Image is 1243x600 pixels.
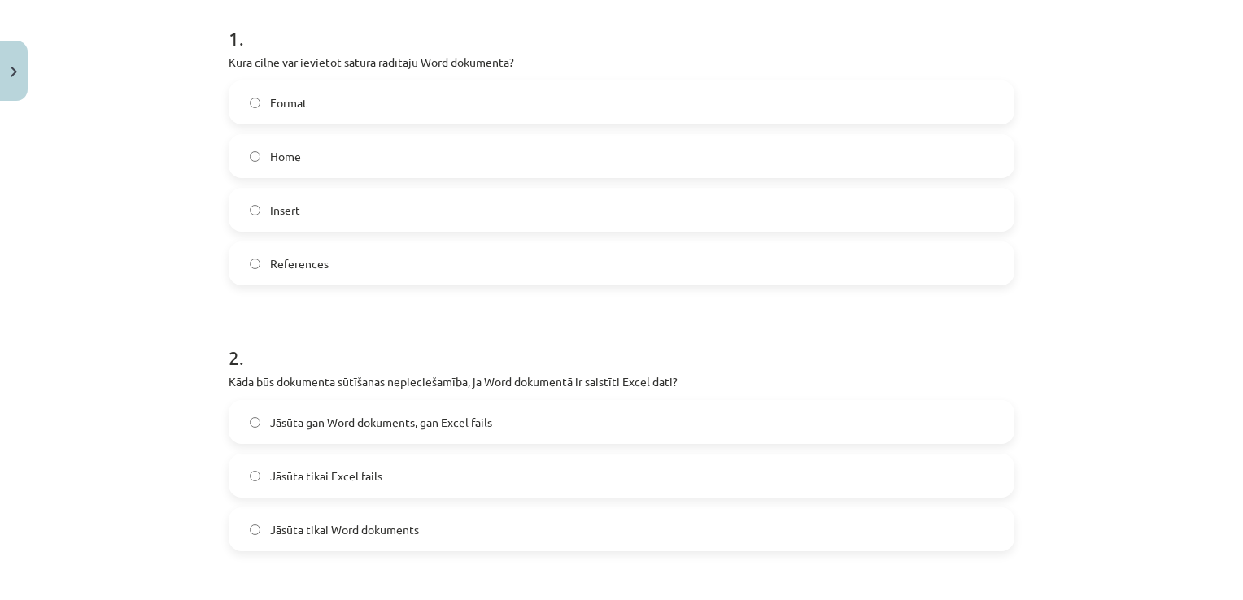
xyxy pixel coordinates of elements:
[250,151,260,162] input: Home
[250,417,260,428] input: Jāsūta gan Word dokuments, gan Excel fails
[270,521,419,538] span: Jāsūta tikai Word dokuments
[250,98,260,108] input: Format
[250,259,260,269] input: References
[270,202,300,219] span: Insert
[250,471,260,481] input: Jāsūta tikai Excel fails
[250,524,260,535] input: Jāsūta tikai Word dokuments
[270,467,382,485] span: Jāsūta tikai Excel fails
[270,148,301,165] span: Home
[11,67,17,77] img: icon-close-lesson-0947bae3869378f0d4975bcd49f059093ad1ed9edebbc8119c70593378902aed.svg
[270,414,492,431] span: Jāsūta gan Word dokuments, gan Excel fails
[229,54,1014,71] p: Kurā cilnē var ievietot satura rādītāju Word dokumentā?
[270,94,307,111] span: Format
[270,255,329,272] span: References
[250,205,260,215] input: Insert
[229,373,1014,390] p: Kāda būs dokumenta sūtīšanas nepieciešamība, ja Word dokumentā ir saistīti Excel dati?
[229,318,1014,368] h1: 2 .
